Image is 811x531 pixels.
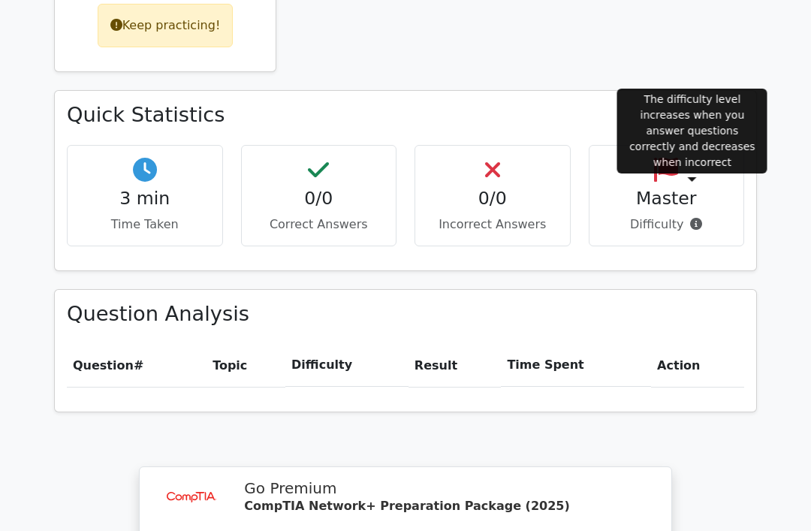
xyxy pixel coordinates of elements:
[67,344,207,387] th: #
[98,4,234,47] div: Keep practicing!
[501,344,651,387] th: Time Spent
[80,188,210,209] h4: 3 min
[67,302,744,327] h3: Question Analysis
[254,188,384,209] h4: 0/0
[67,103,744,128] h3: Quick Statistics
[427,188,558,209] h4: 0/0
[427,216,558,234] p: Incorrect Answers
[409,344,502,387] th: Result
[80,216,210,234] p: Time Taken
[207,344,285,387] th: Topic
[651,344,744,387] th: Action
[254,216,384,234] p: Correct Answers
[601,188,732,209] h4: Master
[73,358,134,373] span: Question
[601,216,732,234] p: Difficulty
[285,344,409,387] th: Difficulty
[617,89,767,173] div: The difficulty level increases when you answer questions correctly and decreases when incorrect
